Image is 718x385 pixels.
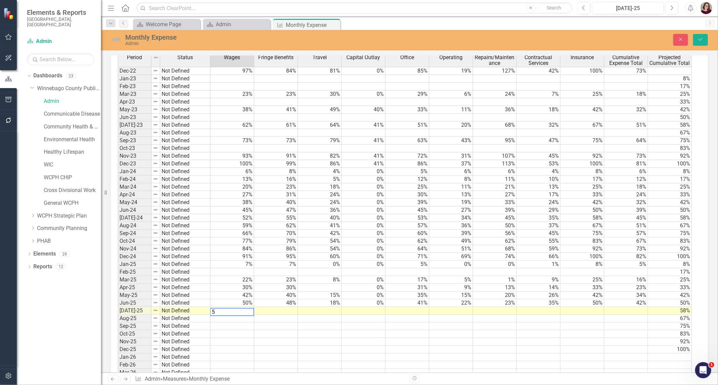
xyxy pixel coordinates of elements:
[473,106,517,114] td: 36%
[473,121,517,129] td: 68%
[254,176,298,183] td: 16%
[210,121,254,129] td: 62%
[160,160,210,168] td: Not Defined
[254,191,298,199] td: 31%
[473,160,517,168] td: 113%
[648,106,692,114] td: 42%
[604,230,648,237] td: 57%
[44,161,101,169] a: WIC
[648,137,692,145] td: 75%
[118,106,151,114] td: May-23
[210,160,254,168] td: 100%
[160,83,210,90] td: Not Defined
[210,214,254,222] td: 52%
[254,137,298,145] td: 73%
[118,206,151,214] td: Jun-24
[153,215,158,220] img: 8DAGhfEEPCf229AAAAAElFTkSuQmCC
[517,90,560,98] td: 7%
[385,160,429,168] td: 86%
[153,238,158,243] img: 8DAGhfEEPCf229AAAAAElFTkSuQmCC
[517,230,560,237] td: 45%
[160,90,210,98] td: Not Defined
[210,237,254,245] td: 77%
[473,199,517,206] td: 33%
[44,174,101,182] a: WCPH CHIP
[648,183,692,191] td: 25%
[604,199,648,206] td: 32%
[298,121,342,129] td: 64%
[429,237,473,245] td: 49%
[342,137,385,145] td: 41%
[153,230,158,236] img: 8DAGhfEEPCf229AAAAAElFTkSuQmCC
[517,168,560,176] td: 4%
[560,67,604,75] td: 100%
[153,76,158,81] img: 8DAGhfEEPCf229AAAAAElFTkSuQmCC
[648,83,692,90] td: 17%
[429,230,473,237] td: 39%
[160,183,210,191] td: Not Defined
[560,90,604,98] td: 25%
[342,214,385,222] td: 0%
[160,230,210,237] td: Not Defined
[44,199,101,207] a: General WCPH
[37,85,101,92] a: Winnebago County Public Health
[118,183,151,191] td: Mar-24
[298,191,342,199] td: 24%
[560,206,604,214] td: 50%
[517,206,560,214] td: 29%
[560,230,604,237] td: 75%
[385,230,429,237] td: 60%
[153,176,158,182] img: 8DAGhfEEPCf229AAAAAElFTkSuQmCC
[254,67,298,75] td: 84%
[560,160,604,168] td: 100%
[385,245,429,253] td: 64%
[592,2,664,14] button: [DATE]-25
[298,176,342,183] td: 5%
[342,230,385,237] td: 0%
[298,152,342,160] td: 82%
[153,107,158,112] img: 8DAGhfEEPCf229AAAAAElFTkSuQmCC
[560,183,604,191] td: 25%
[342,160,385,168] td: 41%
[160,145,210,152] td: Not Defined
[111,34,122,45] img: Not Defined
[298,137,342,145] td: 79%
[648,176,692,183] td: 17%
[298,245,342,253] td: 54%
[473,152,517,160] td: 107%
[298,237,342,245] td: 54%
[160,237,210,245] td: Not Defined
[517,67,560,75] td: 42%
[160,222,210,230] td: Not Defined
[385,191,429,199] td: 30%
[37,225,101,232] a: Community Planning
[560,168,604,176] td: 8%
[118,90,151,98] td: Mar-23
[560,152,604,160] td: 92%
[604,191,648,199] td: 24%
[560,199,604,206] td: 42%
[254,222,298,230] td: 62%
[473,222,517,230] td: 50%
[429,106,473,114] td: 11%
[254,206,298,214] td: 47%
[205,20,269,29] a: Admin
[473,230,517,237] td: 56%
[560,214,604,222] td: 58%
[118,160,151,168] td: Dec-23
[517,222,560,230] td: 37%
[118,176,151,183] td: Feb-24
[604,152,648,160] td: 73%
[604,206,648,214] td: 39%
[118,137,151,145] td: Sep-23
[604,90,648,98] td: 18%
[254,237,298,245] td: 79%
[153,161,158,166] img: 8DAGhfEEPCf229AAAAAElFTkSuQmCC
[473,206,517,214] td: 39%
[254,245,298,253] td: 86%
[160,121,210,129] td: Not Defined
[517,199,560,206] td: 24%
[153,68,158,73] img: 8DAGhfEEPCf229AAAAAElFTkSuQmCC
[648,90,692,98] td: 25%
[342,90,385,98] td: 0%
